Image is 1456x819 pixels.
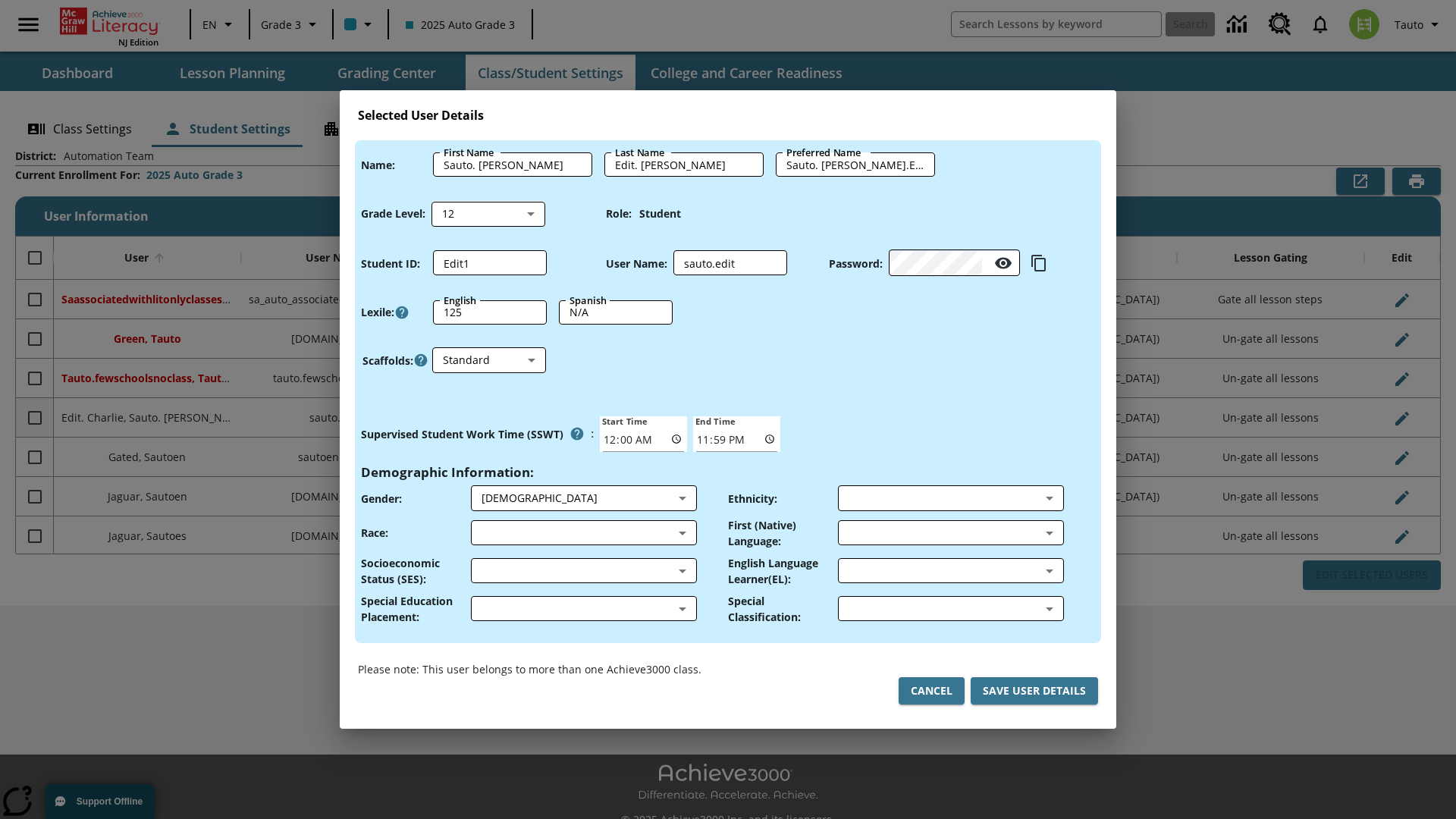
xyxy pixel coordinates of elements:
p: First (Native) Language : [728,517,838,549]
div: Student ID [433,251,547,275]
div: : [361,420,594,447]
h4: Demographic Information : [361,464,534,480]
label: English [444,293,477,307]
div: Standard [432,348,546,373]
div: Scaffolds [432,348,546,373]
p: Password : [829,256,883,271]
button: Click here to know more about Scaffolds [413,353,428,369]
button: Copy text to clipboard [1026,250,1052,276]
button: Supervised Student Work Time is the timeframe when students can take LevelSet and when lessons ar... [563,420,591,447]
p: Special Classification : [728,593,838,625]
div: Password [889,251,1020,276]
p: Role : [606,206,632,221]
label: First Name [444,146,494,159]
p: Race : [361,525,388,541]
p: User Name : [606,256,667,271]
p: Student [639,206,681,221]
label: Preferred Name [786,146,861,159]
p: English Language Learner(EL) : [728,555,838,587]
p: Please note: This user belongs to more than one Achieve3000 class. [358,661,701,677]
label: Start Time [600,415,648,427]
h3: Selected User Details [358,108,1098,123]
p: Name : [361,157,395,173]
div: User Name [673,251,787,275]
p: Scaffolds : [362,353,413,369]
p: Grade Level : [361,206,425,221]
a: Click here to know more about Lexiles, Will open in new tab [394,305,409,320]
label: End Time [693,415,736,427]
p: Gender : [361,491,402,507]
p: Supervised Student Work Time (SSWT) [361,426,563,442]
button: Cancel [899,677,965,705]
p: Ethnicity : [728,491,777,507]
label: Spanish [570,293,607,307]
p: Socioeconomic Status (SES) : [361,555,471,587]
button: Save User Details [971,677,1098,705]
p: Lexile : [361,304,394,320]
div: Grade Level [431,201,545,226]
div: 12 [431,201,545,226]
label: Last Name [615,146,664,159]
p: Special Education Placement : [361,593,471,625]
button: Reveal Password [988,248,1018,278]
p: Student ID : [361,256,420,271]
div: Male [482,491,673,506]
